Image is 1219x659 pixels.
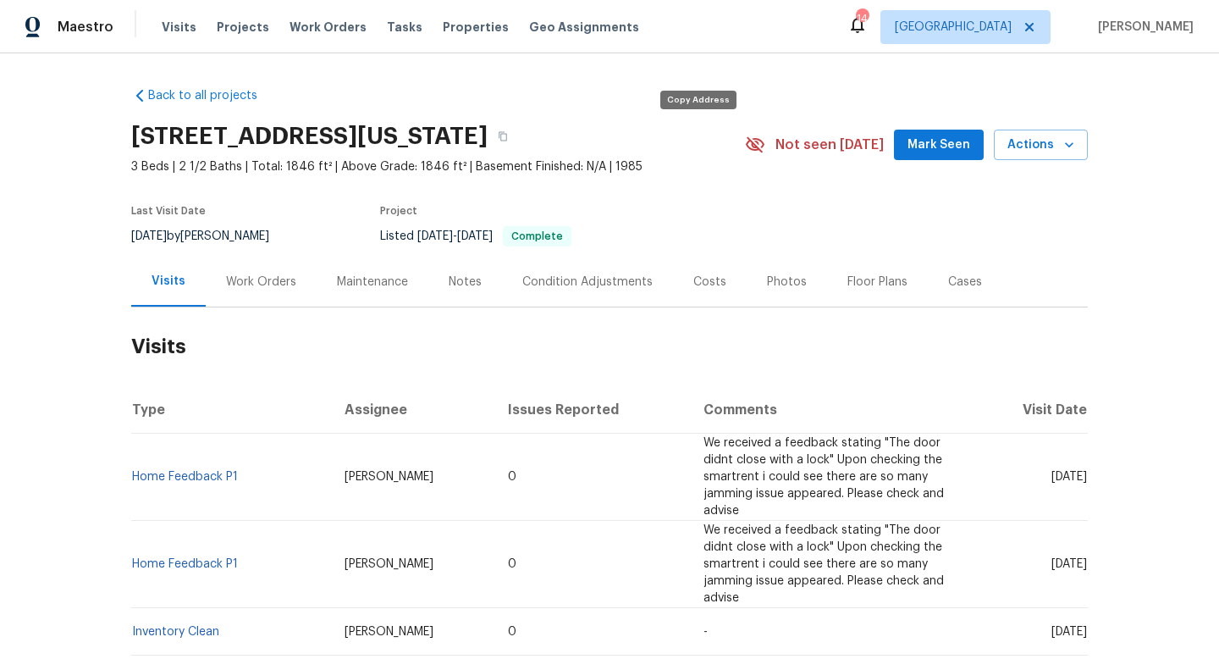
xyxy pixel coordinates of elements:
span: 0 [508,558,516,570]
span: Maestro [58,19,113,36]
span: - [703,626,708,638]
span: 0 [508,626,516,638]
span: [PERSON_NAME] [1091,19,1194,36]
div: Notes [449,274,482,291]
div: Photos [767,274,807,291]
span: [DATE] [417,230,453,242]
span: Geo Assignments [529,19,639,36]
a: Back to all projects [131,87,294,104]
span: Projects [217,19,269,36]
div: Visits [152,273,185,290]
span: - [417,230,493,242]
span: 0 [508,471,516,483]
a: Inventory Clean [132,626,219,638]
div: Costs [693,274,726,291]
h2: Visits [131,307,1088,386]
span: Properties [443,19,509,36]
span: Project [380,206,417,216]
div: by [PERSON_NAME] [131,226,290,246]
div: Condition Adjustments [522,274,653,291]
a: Home Feedback P1 [132,558,238,570]
span: [PERSON_NAME] [345,558,433,570]
span: [DATE] [1051,626,1087,638]
span: [DATE] [131,230,167,242]
span: Not seen [DATE] [775,136,884,153]
span: Last Visit Date [131,206,206,216]
span: [GEOGRAPHIC_DATA] [895,19,1012,36]
th: Comments [690,386,977,434]
span: Tasks [387,21,422,33]
span: Listed [380,230,571,242]
span: Complete [505,231,570,241]
h2: [STREET_ADDRESS][US_STATE] [131,128,488,145]
div: Maintenance [337,274,408,291]
th: Assignee [331,386,495,434]
span: We received a feedback stating "The door didnt close with a lock" Upon checking the smartrent i c... [703,437,944,517]
div: Cases [948,274,982,291]
div: Floor Plans [847,274,907,291]
span: [PERSON_NAME] [345,471,433,483]
th: Issues Reported [494,386,689,434]
span: Visits [162,19,196,36]
th: Type [131,386,331,434]
span: [DATE] [457,230,493,242]
th: Visit Date [977,386,1088,434]
span: We received a feedback stating "The door didnt close with a lock" Upon checking the smartrent i c... [703,524,944,604]
span: [DATE] [1051,471,1087,483]
div: Work Orders [226,274,296,291]
span: [DATE] [1051,558,1087,570]
a: Home Feedback P1 [132,471,238,483]
span: Actions [1007,135,1074,156]
span: 3 Beds | 2 1/2 Baths | Total: 1846 ft² | Above Grade: 1846 ft² | Basement Finished: N/A | 1985 [131,158,745,175]
span: [PERSON_NAME] [345,626,433,638]
span: Work Orders [290,19,367,36]
span: Mark Seen [907,135,970,156]
button: Mark Seen [894,130,984,161]
button: Actions [994,130,1088,161]
div: 14 [856,10,868,27]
